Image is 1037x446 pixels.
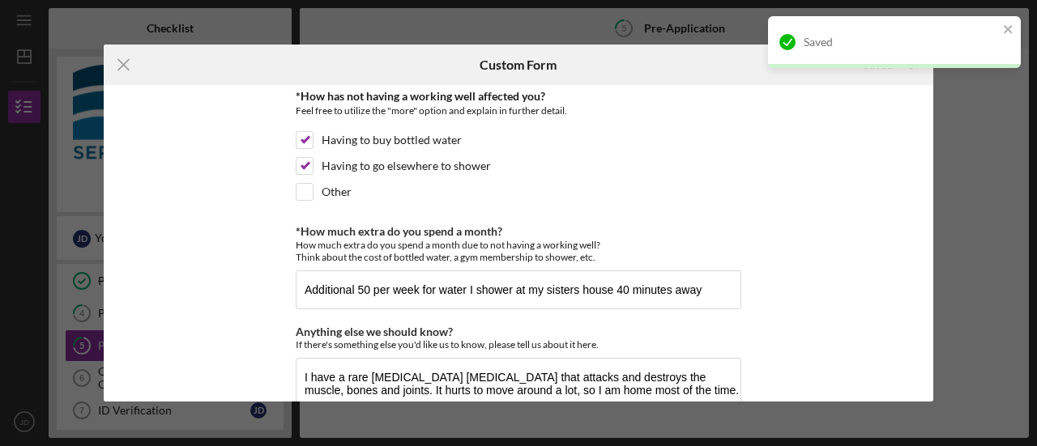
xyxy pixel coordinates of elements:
[296,224,502,238] label: *How much extra do you spend a month?
[296,90,741,103] div: *How has not having a working well affected you?
[322,158,491,174] label: Having to go elsewhere to shower
[322,184,352,200] label: Other
[480,57,557,72] h6: Custom Form
[322,132,462,148] label: Having to buy bottled water
[804,36,998,49] div: Saved
[1003,23,1014,38] button: close
[296,239,741,263] div: How much extra do you spend a month due to not having a working well? Think about the cost of bot...
[296,338,741,350] div: If there's something else you'd like us to know, please tell us about it here.
[296,103,741,123] div: Feel free to utilize the "more" option and explain in further detail.
[296,325,453,338] label: Anything else we should know?
[296,358,741,435] textarea: I have a rare [MEDICAL_DATA] [MEDICAL_DATA] that attacks and destroys the muscle, bones and joint...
